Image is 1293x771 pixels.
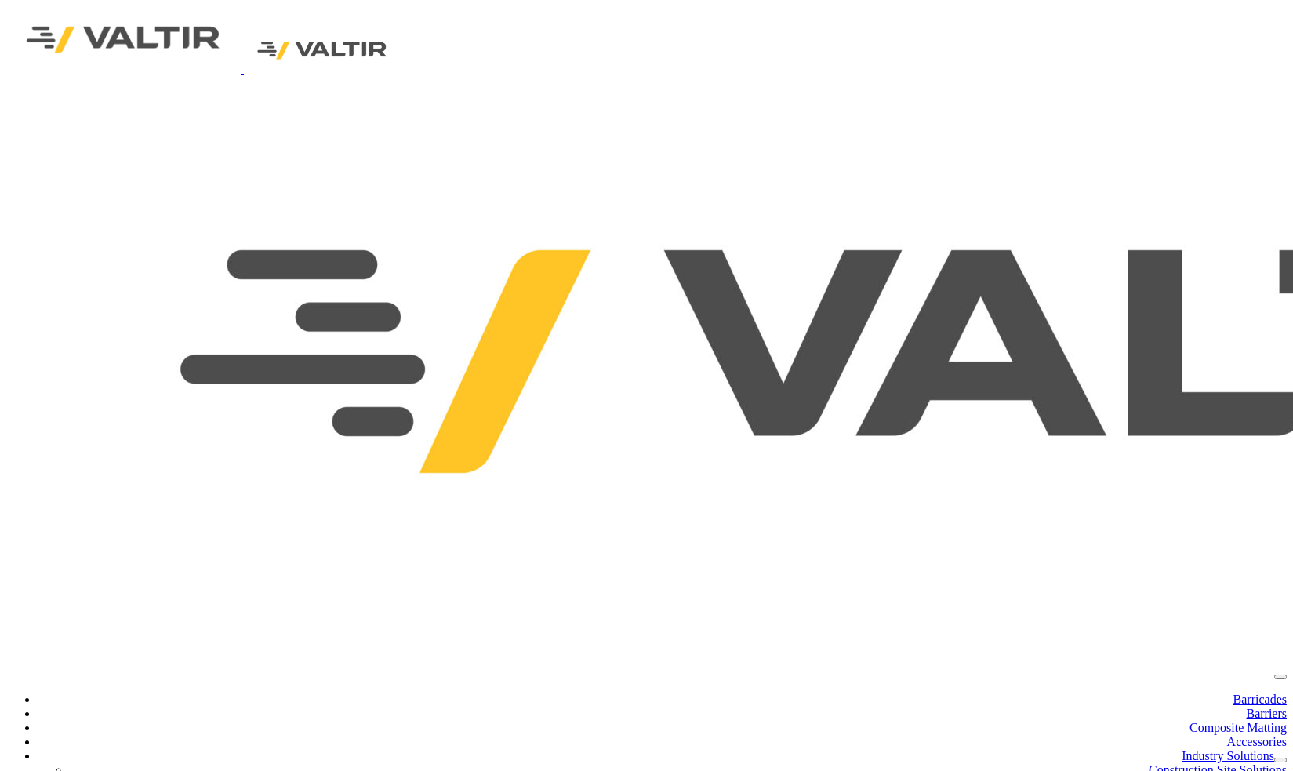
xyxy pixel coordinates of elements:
[6,6,241,73] img: Valtir Rentals
[244,28,401,73] img: Valtir Rentals
[1274,675,1287,679] button: menu toggle
[1227,735,1287,748] a: Accessories
[1274,758,1287,762] button: dropdown toggle
[1246,707,1287,720] a: Barriers
[1182,749,1274,762] a: Industry Solutions
[1233,693,1287,706] a: Barricades
[1189,721,1287,734] a: Composite Matting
